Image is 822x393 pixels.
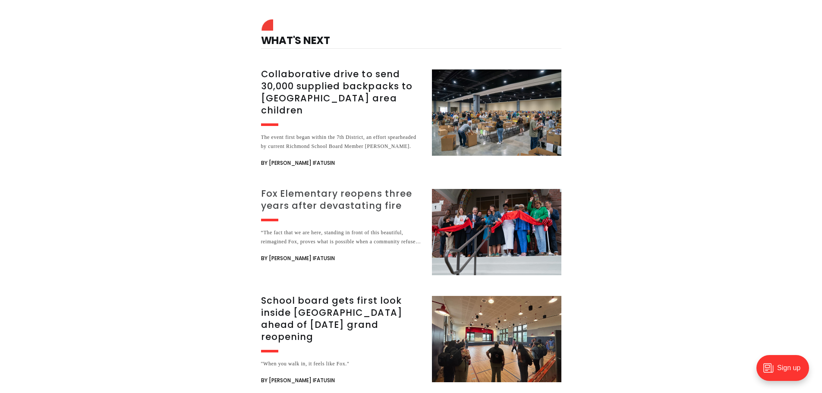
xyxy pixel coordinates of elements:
h3: Fox Elementary reopens three years after devastating fire [261,188,422,212]
span: By [PERSON_NAME] Ifatusin [261,253,335,264]
img: School board gets first look inside Fox Elementary ahead of Wednesday’s grand reopening [432,296,561,382]
img: Fox Elementary reopens three years after devastating fire [432,189,561,275]
h3: Collaborative drive to send 30,000 supplied backpacks to [GEOGRAPHIC_DATA] area children [261,68,422,116]
a: Collaborative drive to send 30,000 supplied backpacks to [GEOGRAPHIC_DATA] area children The even... [261,69,561,168]
div: “The fact that we are here, standing in front of this beautiful, reimagined Fox, proves what is p... [261,228,422,246]
h3: School board gets first look inside [GEOGRAPHIC_DATA] ahead of [DATE] grand reopening [261,295,422,343]
a: Fox Elementary reopens three years after devastating fire “The fact that we are here, standing in... [261,189,561,275]
span: By [PERSON_NAME] Ifatusin [261,375,335,386]
div: The event first began within the 7th District, an effort spearheaded by current Richmond School B... [261,133,422,151]
span: By [PERSON_NAME] Ifatusin [261,158,335,168]
a: School board gets first look inside [GEOGRAPHIC_DATA] ahead of [DATE] grand reopening "When you w... [261,296,561,386]
div: "When you walk in, it feels like Fox." [261,359,422,368]
img: Collaborative drive to send 30,000 supplied backpacks to Richmond area children [432,69,561,156]
h4: What's Next [261,22,561,49]
iframe: portal-trigger [749,351,822,393]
